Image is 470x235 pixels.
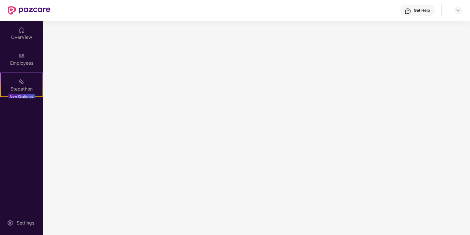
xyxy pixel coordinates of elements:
[18,53,25,59] img: svg+xml;base64,PHN2ZyBpZD0iRW1wbG95ZWVzIiB4bWxucz0iaHR0cDovL3d3dy53My5vcmcvMjAwMC9zdmciIHdpZHRoPS...
[414,8,430,13] div: Get Help
[7,220,13,226] img: svg+xml;base64,PHN2ZyBpZD0iU2V0dGluZy0yMHgyMCIgeG1sbnM9Imh0dHA6Ly93d3cudzMub3JnLzIwMDAvc3ZnIiB3aW...
[456,8,461,13] img: svg+xml;base64,PHN2ZyBpZD0iRHJvcGRvd24tMzJ4MzIiIHhtbG5zPSJodHRwOi8vd3d3LnczLm9yZy8yMDAwL3N2ZyIgd2...
[8,6,50,15] img: New Pazcare Logo
[18,78,25,85] img: svg+xml;base64,PHN2ZyB4bWxucz0iaHR0cDovL3d3dy53My5vcmcvMjAwMC9zdmciIHdpZHRoPSIyMSIgaGVpZ2h0PSIyMC...
[18,27,25,33] img: svg+xml;base64,PHN2ZyBpZD0iSG9tZSIgeG1sbnM9Imh0dHA6Ly93d3cudzMub3JnLzIwMDAvc3ZnIiB3aWR0aD0iMjAiIG...
[405,8,411,14] img: svg+xml;base64,PHN2ZyBpZD0iSGVscC0zMngzMiIgeG1sbnM9Imh0dHA6Ly93d3cudzMub3JnLzIwMDAvc3ZnIiB3aWR0aD...
[8,94,35,99] div: New Challenge
[1,86,42,92] div: Stepathon
[15,220,36,226] div: Settings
